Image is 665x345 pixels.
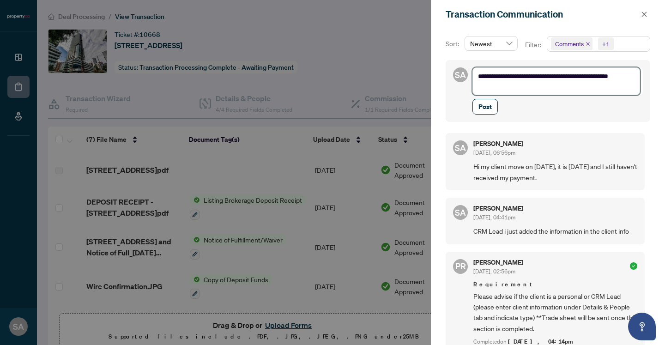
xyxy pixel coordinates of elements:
[586,42,590,46] span: close
[473,226,637,236] span: CRM Lead i just added the information in the client info
[470,36,512,50] span: Newest
[473,291,637,334] span: Please advise if the client is a personal or CRM Lead (please enter client information under Deta...
[473,268,515,275] span: [DATE], 02:56pm
[473,214,515,221] span: [DATE], 04:41pm
[628,313,656,340] button: Open asap
[455,141,466,154] span: SA
[641,11,647,18] span: close
[472,99,498,115] button: Post
[525,40,543,50] p: Filter:
[602,39,610,48] div: +1
[478,99,492,114] span: Post
[473,149,515,156] span: [DATE], 06:56pm
[473,161,637,183] span: Hi my client move on [DATE], it is [DATE] and I still haven't received my payment.
[473,140,523,147] h5: [PERSON_NAME]
[446,39,461,49] p: Sort:
[455,68,466,81] span: SA
[455,260,466,272] span: PR
[473,205,523,212] h5: [PERSON_NAME]
[473,259,523,266] h5: [PERSON_NAME]
[551,37,592,50] span: Comments
[473,280,637,289] span: Requirement
[446,7,638,21] div: Transaction Communication
[555,39,584,48] span: Comments
[630,262,637,270] span: check-circle
[455,206,466,219] span: SA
